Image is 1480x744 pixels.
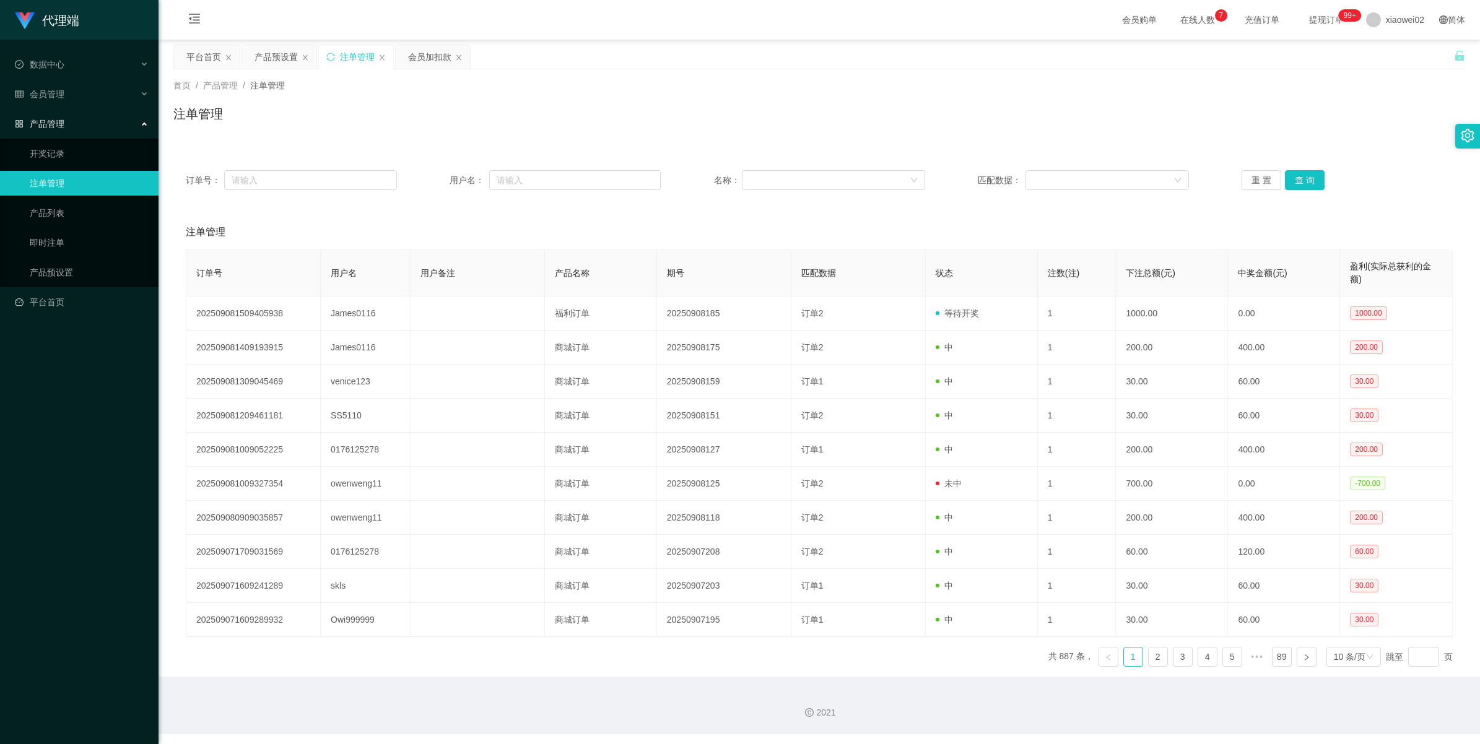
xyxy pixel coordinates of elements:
[801,547,824,556] span: 订单2
[657,331,791,365] td: 20250908175
[420,268,455,278] span: 用户备注
[1198,647,1217,667] li: 4
[657,399,791,433] td: 20250908151
[225,54,232,61] i: 图标: close
[255,45,298,69] div: 产品预设置
[657,467,791,501] td: 20250908125
[186,225,225,240] span: 注单管理
[1386,647,1453,667] div: 跳至 页
[1350,545,1378,558] span: 60.00
[186,569,321,603] td: 202509071609241289
[1366,653,1373,662] i: 图标: down
[657,569,791,603] td: 20250907203
[1038,467,1117,501] td: 1
[203,80,238,90] span: 产品管理
[801,410,824,420] span: 订单2
[936,478,962,488] span: 未中
[545,501,657,535] td: 商城订单
[186,365,321,399] td: 202509081309045469
[1350,340,1383,354] span: 200.00
[321,569,411,603] td: skls
[545,296,657,331] td: 福利订单
[936,268,953,278] span: 状态
[801,342,824,352] span: 订单2
[545,399,657,433] td: 商城订单
[1228,467,1340,501] td: 0.00
[1228,331,1340,365] td: 400.00
[1350,261,1431,284] span: 盈利(实际总获利的金额)
[15,90,24,98] i: 图标: table
[1247,647,1267,667] span: •••
[321,331,411,365] td: James0116
[1350,579,1378,592] span: 30.00
[321,603,411,637] td: Owi999999
[1350,511,1383,524] span: 200.00
[801,308,824,318] span: 订单2
[801,376,824,386] span: 订单1
[936,547,953,556] span: 中
[1173,647,1193,667] li: 3
[186,467,321,501] td: 202509081009327354
[186,296,321,331] td: 202509081509405938
[657,296,791,331] td: 20250908185
[173,80,191,90] span: 首页
[936,410,953,420] span: 中
[1285,170,1325,190] button: 查 询
[186,399,321,433] td: 202509081209461181
[321,296,411,331] td: James0116
[910,176,918,185] i: 图标: down
[801,513,824,522] span: 订单2
[1116,603,1228,637] td: 30.00
[801,444,824,454] span: 订单1
[1297,647,1317,667] li: 下一页
[1228,365,1340,399] td: 60.00
[805,708,814,717] i: 图标: copyright
[1228,501,1340,535] td: 400.00
[321,535,411,569] td: 0176125278
[42,1,79,40] h1: 代理端
[1219,9,1223,22] p: 7
[1238,268,1287,278] span: 中奖金额(元)
[1228,603,1340,637] td: 60.00
[186,535,321,569] td: 202509071709031569
[168,706,1470,719] div: 2021
[321,467,411,501] td: owenweng11
[1116,433,1228,467] td: 200.00
[1038,535,1117,569] td: 1
[1215,9,1227,22] sup: 7
[450,174,489,187] span: 用户名：
[1439,15,1448,24] i: 图标: global
[1038,331,1117,365] td: 1
[15,119,24,128] i: 图标: appstore-o
[1116,331,1228,365] td: 200.00
[1116,399,1228,433] td: 30.00
[1198,647,1217,666] a: 4
[186,603,321,637] td: 202509071609289932
[1038,501,1117,535] td: 1
[250,80,285,90] span: 注单管理
[1038,399,1117,433] td: 1
[801,478,824,488] span: 订单2
[657,501,791,535] td: 20250908118
[1350,409,1378,422] span: 30.00
[186,433,321,467] td: 202509081009052225
[1116,569,1228,603] td: 30.00
[657,535,791,569] td: 20250907208
[1242,170,1281,190] button: 重 置
[1048,268,1079,278] span: 注数(注)
[30,171,149,196] a: 注单管理
[15,119,64,129] span: 产品管理
[1105,654,1112,661] i: 图标: left
[1148,647,1168,667] li: 2
[1228,399,1340,433] td: 60.00
[1339,9,1361,22] sup: 1114
[15,89,64,99] span: 会员管理
[1222,647,1242,667] li: 5
[1173,647,1192,666] a: 3
[15,12,35,30] img: logo.9652507e.png
[936,308,979,318] span: 等待开奖
[657,433,791,467] td: 20250908127
[936,444,953,454] span: 中
[15,60,24,69] i: 图标: check-circle-o
[978,174,1025,187] span: 匹配数据：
